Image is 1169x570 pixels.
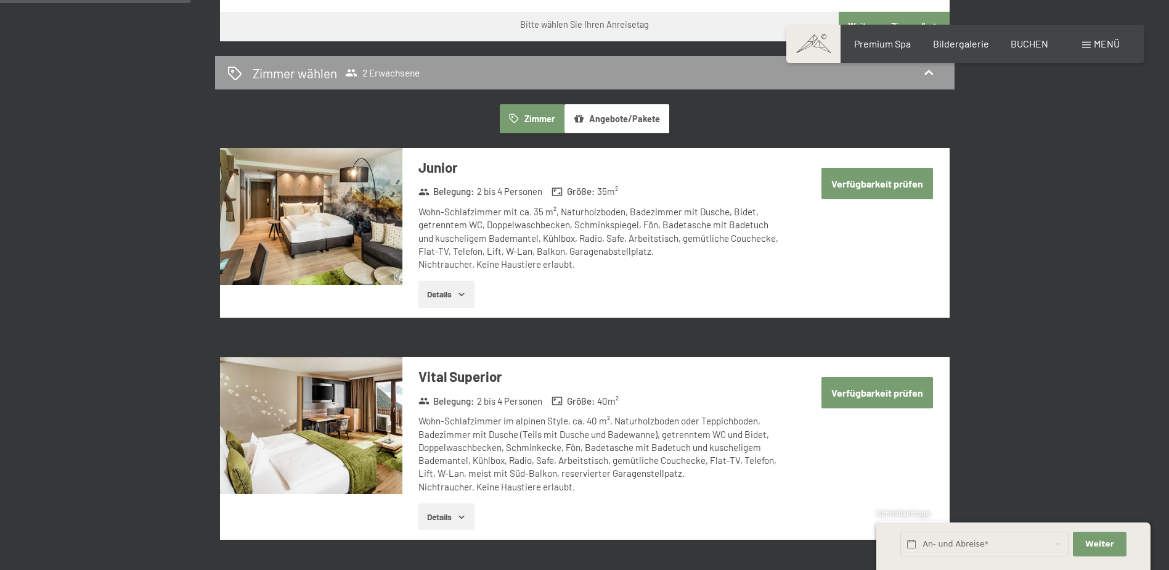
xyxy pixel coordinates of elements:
div: Wohn-Schlafzimmer mit ca. 35 m², Naturholzboden, Badezimmer mit Dusche, Bidet, getrenntem WC, Dop... [418,205,785,271]
h3: Junior [418,158,785,177]
button: Zimmer [500,104,564,133]
span: Weiter [1085,539,1114,550]
span: Schnellanfrage [876,508,930,518]
strong: Belegung : [418,395,475,408]
div: Bitte wählen Sie Ihren Anreisetag [520,19,649,31]
img: mss_renderimg.php [220,148,402,285]
button: Weiter zu „Zimmer“ [839,12,949,41]
span: Menü [1094,38,1120,49]
h2: Zimmer wählen [253,64,337,82]
span: 2 bis 4 Personen [477,185,542,198]
strong: Größe : [552,185,595,198]
span: 35 m² [597,185,618,198]
a: Bildergalerie [933,38,989,49]
span: 40 m² [597,395,619,408]
button: Verfügbarkeit prüfen [821,377,933,408]
a: BUCHEN [1011,38,1048,49]
img: mss_renderimg.php [220,357,402,494]
strong: Größe : [552,395,595,408]
h3: Vital Superior [418,367,785,386]
span: 2 Erwachsene [345,67,420,79]
button: Angebote/Pakete [564,104,669,133]
strong: Belegung : [418,185,475,198]
div: Wohn-Schlafzimmer im alpinen Style, ca. 40 m², Naturholzboden oder Teppichboden, Badezimmer mit D... [418,415,785,494]
span: 2 bis 4 Personen [477,395,542,408]
button: Details [418,503,475,531]
button: Verfügbarkeit prüfen [821,168,933,199]
button: Weiter [1073,532,1126,557]
button: Details [418,281,475,308]
a: Premium Spa [854,38,911,49]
